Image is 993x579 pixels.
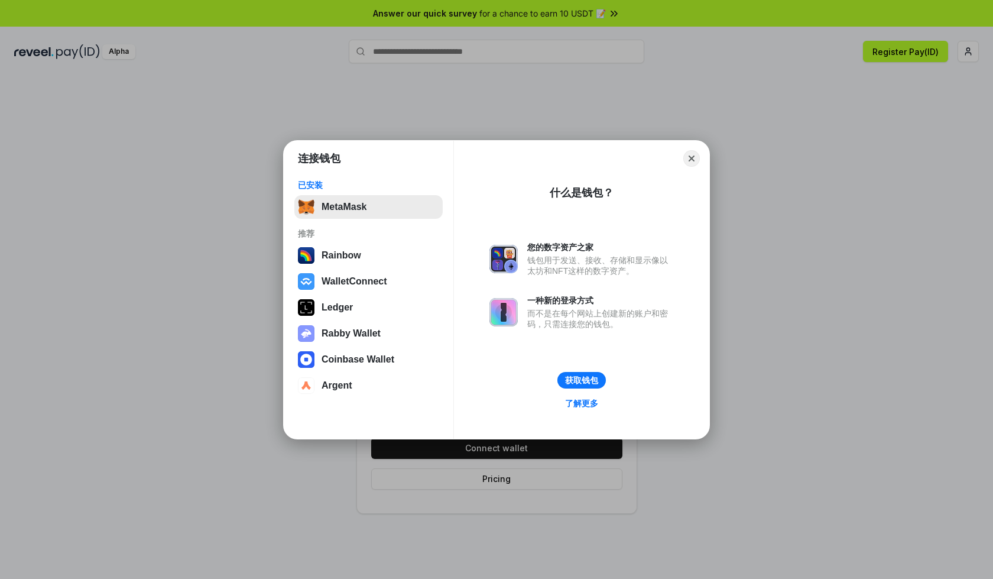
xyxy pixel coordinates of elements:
[294,374,443,397] button: Argent
[294,322,443,345] button: Rabby Wallet
[298,273,314,290] img: svg+xml,%3Csvg%20width%3D%2228%22%20height%3D%2228%22%20viewBox%3D%220%200%2028%2028%22%20fill%3D...
[527,242,674,253] div: 您的数字资产之家
[322,250,361,261] div: Rainbow
[565,398,598,409] div: 了解更多
[322,276,387,287] div: WalletConnect
[298,377,314,394] img: svg+xml,%3Csvg%20width%3D%2228%22%20height%3D%2228%22%20viewBox%3D%220%200%2028%2028%22%20fill%3D...
[298,180,439,190] div: 已安装
[294,244,443,267] button: Rainbow
[557,372,606,389] button: 获取钱包
[322,302,353,313] div: Ledger
[527,295,674,306] div: 一种新的登录方式
[294,348,443,371] button: Coinbase Wallet
[298,228,439,239] div: 推荐
[322,202,366,212] div: MetaMask
[527,308,674,329] div: 而不是在每个网站上创建新的账户和密码，只需连接您的钱包。
[294,296,443,319] button: Ledger
[298,199,314,215] img: svg+xml,%3Csvg%20fill%3D%22none%22%20height%3D%2233%22%20viewBox%3D%220%200%2035%2033%22%20width%...
[565,375,598,386] div: 获取钱包
[298,325,314,342] img: svg+xml,%3Csvg%20xmlns%3D%22http%3A%2F%2Fwww.w3.org%2F2000%2Fsvg%22%20fill%3D%22none%22%20viewBox...
[298,351,314,368] img: svg+xml,%3Csvg%20width%3D%2228%22%20height%3D%2228%22%20viewBox%3D%220%200%2028%2028%22%20fill%3D...
[550,186,614,200] div: 什么是钱包？
[298,299,314,316] img: svg+xml,%3Csvg%20xmlns%3D%22http%3A%2F%2Fwww.w3.org%2F2000%2Fsvg%22%20width%3D%2228%22%20height%3...
[322,380,352,391] div: Argent
[558,396,605,411] a: 了解更多
[298,247,314,264] img: svg+xml,%3Csvg%20width%3D%22120%22%20height%3D%22120%22%20viewBox%3D%220%200%20120%20120%22%20fil...
[683,150,700,167] button: Close
[489,245,518,273] img: svg+xml,%3Csvg%20xmlns%3D%22http%3A%2F%2Fwww.w3.org%2F2000%2Fsvg%22%20fill%3D%22none%22%20viewBox...
[322,328,381,339] div: Rabby Wallet
[298,151,340,166] h1: 连接钱包
[489,298,518,326] img: svg+xml,%3Csvg%20xmlns%3D%22http%3A%2F%2Fwww.w3.org%2F2000%2Fsvg%22%20fill%3D%22none%22%20viewBox...
[294,270,443,293] button: WalletConnect
[294,195,443,219] button: MetaMask
[322,354,394,365] div: Coinbase Wallet
[527,255,674,276] div: 钱包用于发送、接收、存储和显示像以太坊和NFT这样的数字资产。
